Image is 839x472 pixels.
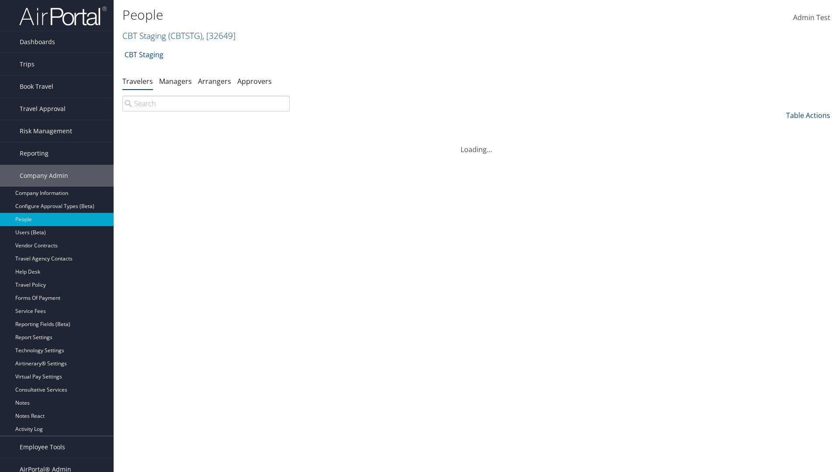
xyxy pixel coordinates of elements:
span: Book Travel [20,76,53,97]
span: , [ 32649 ] [202,30,236,42]
input: Search [122,96,290,111]
a: CBT Staging [122,30,236,42]
span: Company Admin [20,165,68,187]
a: CBT Staging [125,46,163,63]
span: Travel Approval [20,98,66,120]
a: Arrangers [198,76,231,86]
span: Admin Test [793,13,830,22]
span: Trips [20,53,35,75]
a: Managers [159,76,192,86]
a: Table Actions [786,111,830,120]
span: Employee Tools [20,436,65,458]
span: Risk Management [20,120,72,142]
span: Reporting [20,142,49,164]
span: Dashboards [20,31,55,53]
div: Loading... [122,134,830,155]
a: Travelers [122,76,153,86]
span: ( CBTSTG ) [168,30,202,42]
a: Approvers [237,76,272,86]
img: airportal-logo.png [19,6,107,26]
a: Admin Test [793,4,830,31]
h1: People [122,6,594,24]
